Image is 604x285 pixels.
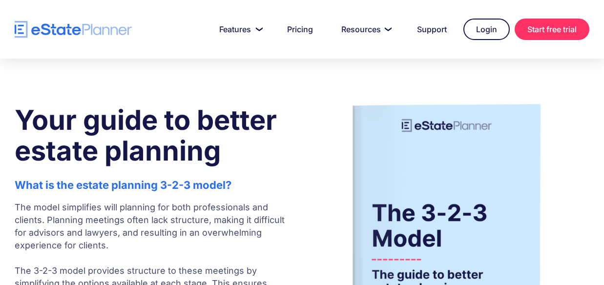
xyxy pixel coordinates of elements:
a: Resources [330,20,400,39]
a: Start free trial [515,19,589,40]
a: Support [405,20,458,39]
a: Pricing [275,20,325,39]
a: Login [463,19,510,40]
strong: Your guide to better estate planning [15,103,277,167]
a: Features [208,20,271,39]
h2: What is the estate planning 3-2-3 model? [15,179,285,191]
